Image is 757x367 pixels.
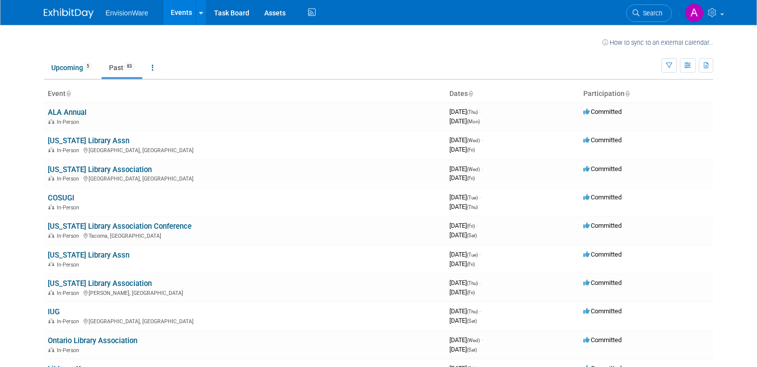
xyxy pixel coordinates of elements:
span: [DATE] [449,251,481,258]
span: Committed [583,136,622,144]
span: In-Person [57,290,82,296]
span: In-Person [57,147,82,154]
span: (Wed) [467,338,480,343]
span: (Fri) [467,147,475,153]
span: [DATE] [449,203,478,210]
span: [DATE] [449,346,477,353]
span: Committed [583,307,622,315]
span: [DATE] [449,165,483,173]
span: [DATE] [449,117,480,125]
span: [DATE] [449,174,475,182]
img: In-Person Event [48,262,54,267]
span: [DATE] [449,222,478,229]
span: [DATE] [449,307,481,315]
th: Event [44,86,445,102]
span: - [479,251,481,258]
span: (Thu) [467,109,478,115]
span: Committed [583,336,622,344]
a: Ontario Library Association [48,336,137,345]
span: In-Person [57,262,82,268]
span: - [479,108,481,115]
span: Committed [583,165,622,173]
span: [DATE] [449,279,481,286]
span: (Wed) [467,167,480,172]
a: Search [626,4,672,22]
span: (Thu) [467,204,478,210]
span: (Fri) [467,262,475,267]
a: How to sync to an external calendar... [602,39,713,46]
span: Committed [583,193,622,201]
span: [DATE] [449,317,477,324]
div: [GEOGRAPHIC_DATA], [GEOGRAPHIC_DATA] [48,317,441,325]
span: - [479,193,481,201]
img: In-Person Event [48,147,54,152]
span: 5 [84,63,92,70]
a: Sort by Participation Type [625,90,630,97]
span: (Sat) [467,318,477,324]
a: Past83 [102,58,142,77]
a: Sort by Event Name [66,90,71,97]
span: [DATE] [449,193,481,201]
span: In-Person [57,347,82,354]
span: In-Person [57,233,82,239]
span: In-Person [57,204,82,211]
span: (Tue) [467,195,478,200]
span: [DATE] [449,260,475,268]
span: (Fri) [467,223,475,229]
span: - [476,222,478,229]
img: In-Person Event [48,176,54,181]
span: In-Person [57,176,82,182]
span: (Thu) [467,280,478,286]
span: [DATE] [449,146,475,153]
span: - [481,136,483,144]
a: ALA Annual [48,108,87,117]
span: - [481,165,483,173]
span: - [479,279,481,286]
img: In-Person Event [48,318,54,323]
span: 83 [124,63,135,70]
span: (Sat) [467,233,477,238]
img: In-Person Event [48,347,54,352]
span: [DATE] [449,136,483,144]
span: (Thu) [467,309,478,314]
span: In-Person [57,318,82,325]
span: Committed [583,108,622,115]
span: (Fri) [467,176,475,181]
a: Sort by Start Date [468,90,473,97]
a: [US_STATE] Library Assn [48,251,129,260]
img: In-Person Event [48,204,54,209]
span: (Sat) [467,347,477,353]
div: [GEOGRAPHIC_DATA], [GEOGRAPHIC_DATA] [48,174,441,182]
span: (Mon) [467,119,480,124]
span: (Fri) [467,290,475,295]
span: [DATE] [449,336,483,344]
span: Committed [583,279,622,286]
img: In-Person Event [48,233,54,238]
span: (Wed) [467,138,480,143]
div: Tacoma, [GEOGRAPHIC_DATA] [48,231,441,239]
th: Participation [579,86,713,102]
span: - [481,336,483,344]
img: Anna Strackeljahn [685,3,704,22]
div: [GEOGRAPHIC_DATA], [GEOGRAPHIC_DATA] [48,146,441,154]
span: Committed [583,251,622,258]
span: Search [640,9,662,17]
a: [US_STATE] Library Assn [48,136,129,145]
img: ExhibitDay [44,8,94,18]
a: Upcoming5 [44,58,100,77]
a: [US_STATE] Library Association [48,165,152,174]
span: In-Person [57,119,82,125]
span: [DATE] [449,288,475,296]
img: In-Person Event [48,119,54,124]
a: [US_STATE] Library Association Conference [48,222,192,231]
a: IUG [48,307,60,316]
span: Committed [583,222,622,229]
a: [US_STATE] Library Association [48,279,152,288]
span: (Tue) [467,252,478,258]
span: - [479,307,481,315]
th: Dates [445,86,579,102]
div: [PERSON_NAME], [GEOGRAPHIC_DATA] [48,288,441,296]
img: In-Person Event [48,290,54,295]
span: [DATE] [449,231,477,239]
span: [DATE] [449,108,481,115]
